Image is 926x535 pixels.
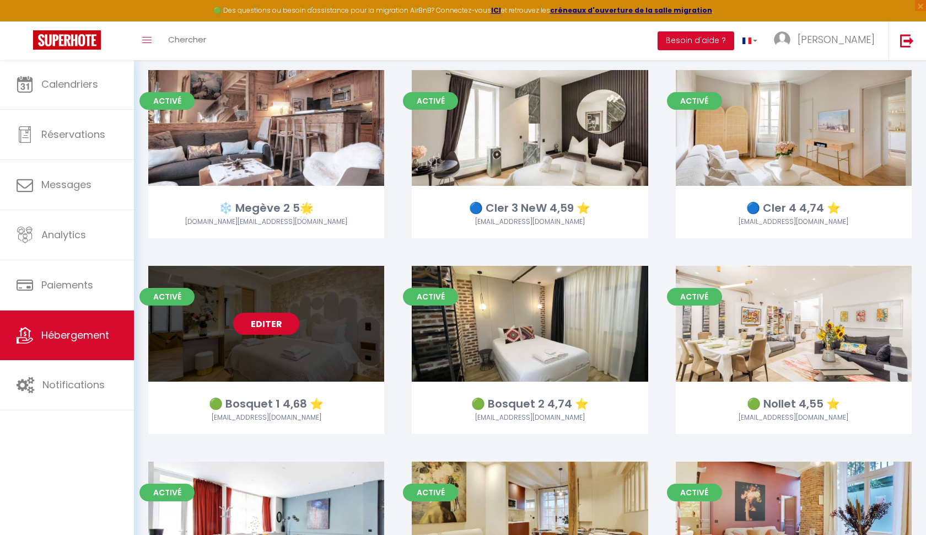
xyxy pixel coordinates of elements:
img: logout [900,34,914,47]
a: ... [PERSON_NAME] [766,22,889,60]
span: Activé [403,288,458,306]
span: Hébergement [41,328,109,342]
span: Notifications [42,378,105,392]
div: Airbnb [676,217,912,227]
span: Activé [403,484,458,501]
span: [PERSON_NAME] [798,33,875,46]
span: Messages [41,178,91,191]
div: Airbnb [412,413,648,423]
div: Airbnb [412,217,648,227]
span: Chercher [168,34,206,45]
span: Activé [667,288,722,306]
div: 🟢 Bosquet 1 4,68 ⭐️ [148,395,384,413]
span: Calendriers [41,77,98,91]
div: Airbnb [676,413,912,423]
img: Super Booking [33,30,101,50]
div: 🔵 Cler 4 4,74 ⭐️ [676,200,912,217]
span: Réservations [41,127,105,141]
span: Activé [403,92,458,110]
iframe: Chat [879,485,918,527]
span: Activé [139,288,195,306]
a: Editer [233,313,299,335]
a: créneaux d'ouverture de la salle migration [550,6,712,15]
span: Activé [667,484,722,501]
div: 🟢 Bosquet 2 4,74 ⭐️ [412,395,648,413]
button: Ouvrir le widget de chat LiveChat [9,4,42,38]
img: ... [774,31,790,48]
span: Paiements [41,278,93,292]
span: Activé [139,484,195,501]
div: Airbnb [148,217,384,227]
div: ❄️ Megève 2 5🌟 [148,200,384,217]
a: ICI [491,6,501,15]
button: Besoin d'aide ? [658,31,734,50]
span: Activé [139,92,195,110]
div: 🔵 Cler 3 NeW 4,59 ⭐️ [412,200,648,217]
span: Analytics [41,228,86,242]
span: Activé [667,92,722,110]
div: Airbnb [148,413,384,423]
div: 🟢 Nollet 4,55 ⭐️ [676,395,912,413]
a: Chercher [160,22,214,60]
